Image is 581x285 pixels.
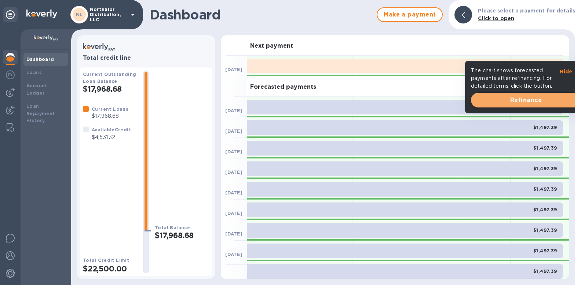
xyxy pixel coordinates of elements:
[26,70,42,75] b: Loans
[471,67,560,90] p: The chart shows forecasted payments after refinancing. For detailed terms, click the button.
[478,8,575,14] b: Please select a payment for details
[477,96,575,105] span: Refinance
[225,67,242,72] b: [DATE]
[533,207,557,212] b: $1,497.39
[250,43,293,50] h3: Next payment
[533,166,557,171] b: $1,497.39
[225,149,242,154] b: [DATE]
[83,72,136,84] b: Current Outstanding Loan Balance
[26,10,57,18] img: Logo
[225,128,242,134] b: [DATE]
[225,252,242,257] b: [DATE]
[533,248,557,253] b: $1,497.39
[560,68,581,75] button: Hide
[83,257,129,263] b: Total Credit Limit
[533,227,557,233] b: $1,497.39
[83,84,137,94] h2: $17,968.68
[560,68,572,75] p: Hide
[92,106,128,112] b: Current Loans
[471,93,581,107] button: Refinance
[533,125,557,130] b: $1,497.39
[250,84,316,91] h3: Forecasted payments
[383,10,436,19] span: Make a payment
[6,70,15,79] img: Foreign exchange
[533,268,557,274] b: $1,497.39
[83,55,209,62] h3: Total credit line
[225,108,242,113] b: [DATE]
[155,231,209,240] h2: $17,968.68
[83,264,137,273] h2: $22,500.00
[533,145,557,151] b: $1,497.39
[26,103,55,124] b: Loan Repayment History
[225,231,242,237] b: [DATE]
[150,7,373,22] h1: Dashboard
[90,7,127,22] p: NorthStar Distribution, LLC
[92,112,128,120] p: $17,968.68
[225,169,242,175] b: [DATE]
[533,186,557,192] b: $1,497.39
[377,7,443,22] button: Make a payment
[26,56,54,62] b: Dashboard
[3,7,18,22] div: Unpin categories
[225,211,242,216] b: [DATE]
[92,127,131,132] b: Available Credit
[155,225,190,230] b: Total Balance
[26,83,47,96] b: Account Ledger
[225,190,242,196] b: [DATE]
[76,12,83,17] b: NL
[478,15,514,21] b: Click to open
[92,134,131,141] p: $4,531.32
